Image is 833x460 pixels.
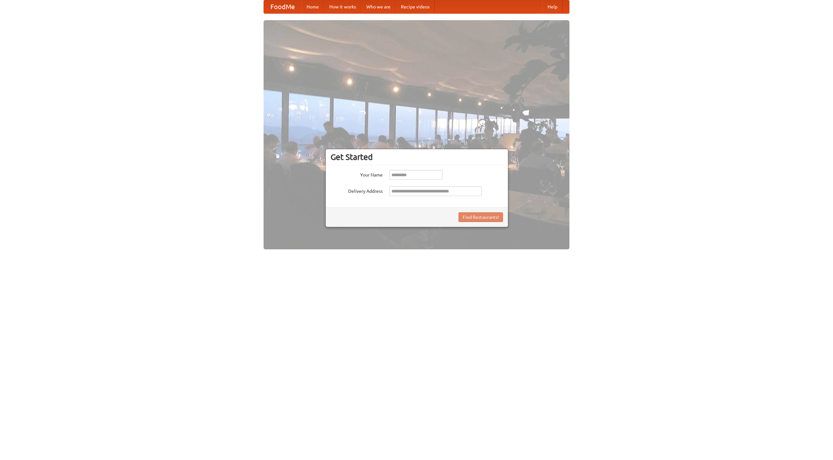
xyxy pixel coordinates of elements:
h3: Get Started [331,152,503,162]
a: Help [542,0,563,13]
label: Delivery Address [331,186,383,194]
a: Home [301,0,324,13]
a: Recipe videos [396,0,435,13]
a: FoodMe [264,0,301,13]
label: Your Name [331,170,383,178]
button: Find Restaurants! [458,212,503,222]
a: Who we are [361,0,396,13]
a: How it works [324,0,361,13]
